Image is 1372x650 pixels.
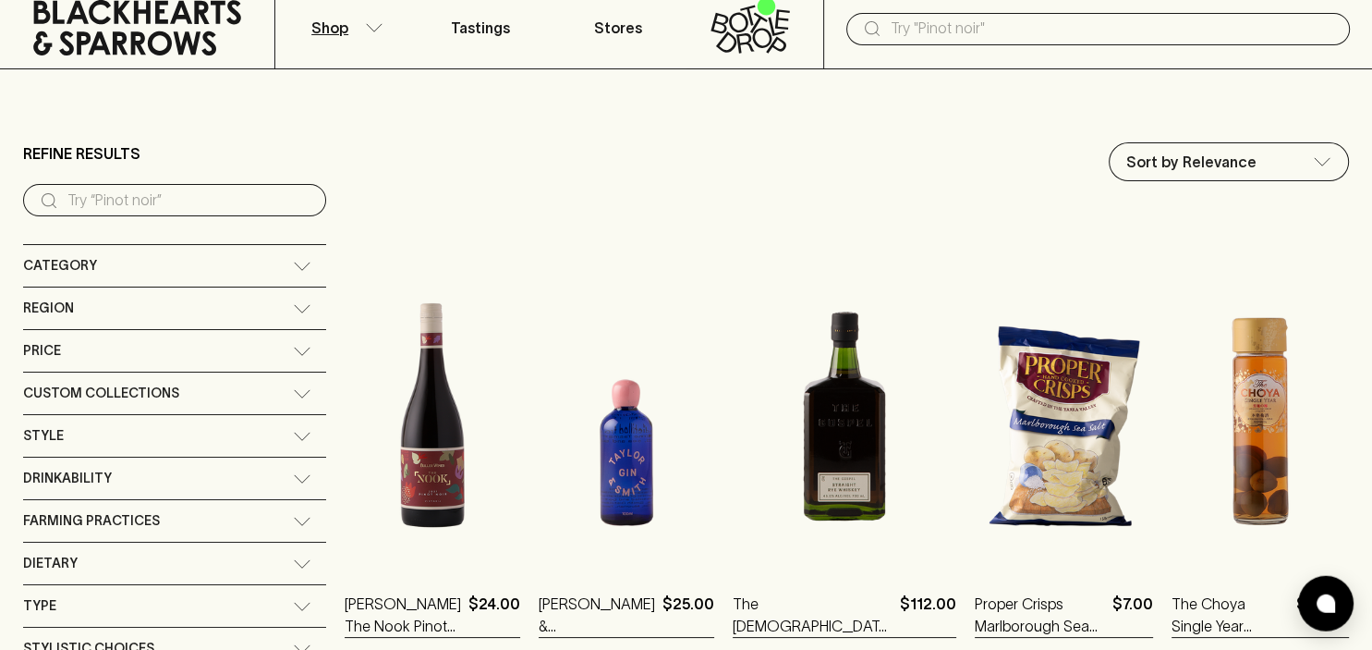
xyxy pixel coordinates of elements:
[1126,151,1257,173] p: Sort by Relevance
[733,593,892,637] a: The [DEMOGRAPHIC_DATA] Straight Rye Whiskey
[23,467,112,490] span: Drinkability
[1172,241,1349,565] img: The Choya Single Year Golden Ume Fruit Liqueur
[891,14,1335,43] input: Try "Pinot noir"
[23,595,56,618] span: Type
[23,552,78,575] span: Dietary
[539,593,655,637] a: [PERSON_NAME] & [PERSON_NAME]
[23,585,326,627] div: Type
[345,593,461,637] a: [PERSON_NAME] The Nook Pinot Noir 2021
[23,254,97,277] span: Category
[67,186,311,215] input: Try “Pinot noir”
[451,17,510,39] p: Tastings
[23,424,64,448] span: Style
[1172,593,1289,637] a: The Choya Single Year Golden Ume Fruit Liqueur
[23,142,140,165] p: Refine Results
[900,593,956,637] p: $112.00
[594,17,642,39] p: Stores
[23,500,326,542] div: Farming Practices
[23,339,61,362] span: Price
[23,415,326,457] div: Style
[23,543,326,584] div: Dietary
[468,593,520,637] p: $24.00
[23,382,179,405] span: Custom Collections
[1317,595,1335,613] img: bubble-icon
[662,593,714,637] p: $25.00
[23,458,326,499] div: Drinkability
[539,241,714,565] img: Taylor & Smith Gin
[23,288,326,329] div: Region
[23,373,326,414] div: Custom Collections
[23,509,160,533] span: Farming Practices
[345,241,520,565] img: Buller The Nook Pinot Noir 2021
[23,330,326,372] div: Price
[733,241,956,565] img: The Gospel Straight Rye Whiskey
[1110,143,1348,180] div: Sort by Relevance
[975,593,1105,637] a: Proper Crisps Marlborough Sea Salt
[311,17,348,39] p: Shop
[23,297,74,320] span: Region
[1296,593,1349,637] p: $56.00
[975,241,1153,565] img: Proper Crisps Marlborough Sea Salt
[1112,593,1153,637] p: $7.00
[23,245,326,287] div: Category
